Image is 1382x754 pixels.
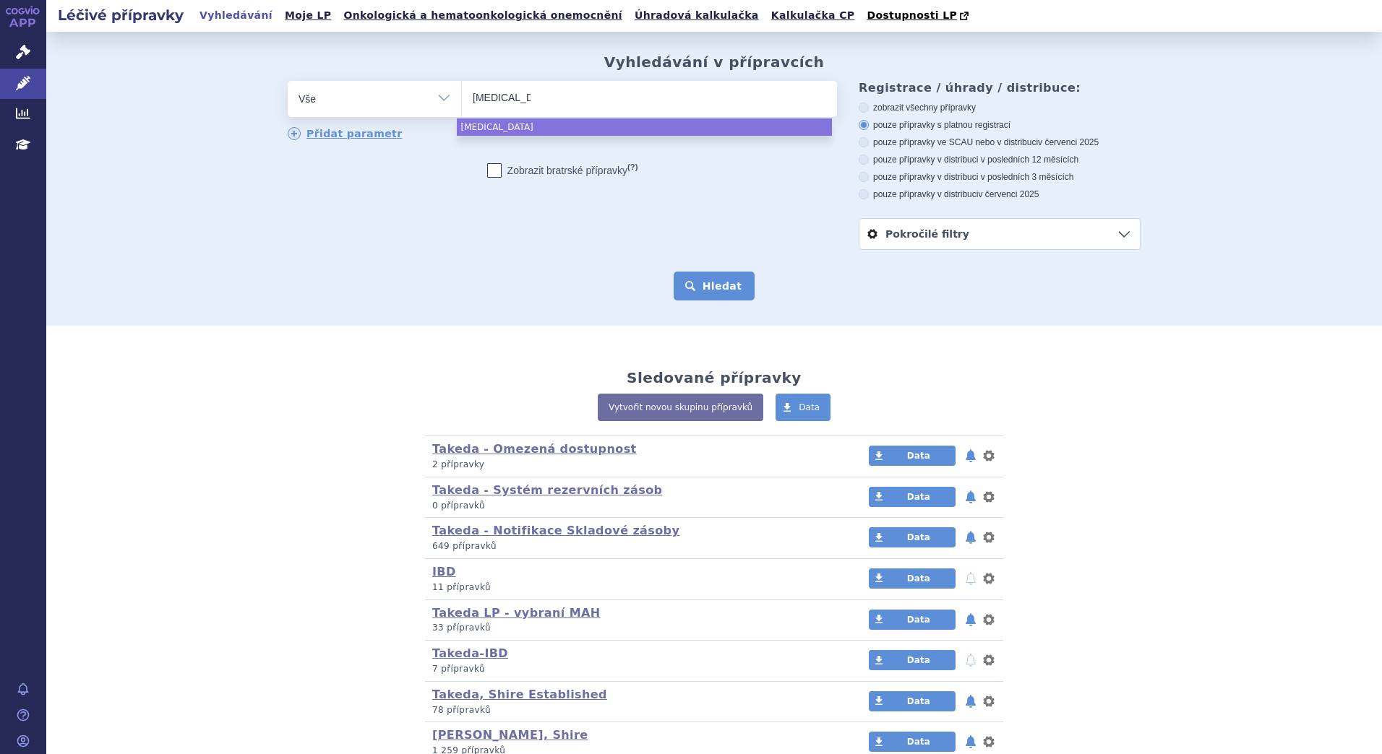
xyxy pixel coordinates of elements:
[862,6,976,26] a: Dostupnosti LP
[432,623,491,633] span: 33 přípravků
[432,483,662,497] a: Takeda - Systém rezervních zásob
[982,488,996,506] button: nastavení
[982,693,996,710] button: nastavení
[869,610,956,630] a: Data
[907,451,930,461] span: Data
[907,655,930,665] span: Data
[869,527,956,547] a: Data
[767,6,859,25] a: Kalkulačka CP
[859,81,1141,95] h3: Registrace / úhrady / distribuce:
[859,119,1141,131] label: pouze přípravky s platnou registrací
[869,691,956,711] a: Data
[869,650,956,670] a: Data
[859,136,1141,148] label: pouze přípravky ve SCAU nebo v distribuci
[432,565,456,578] a: IBD
[627,369,802,386] h2: Sledované přípravky
[604,53,825,71] h2: Vyhledávání v přípravcích
[963,611,978,628] button: notifikace
[1038,137,1099,147] span: v červenci 2025
[982,570,996,587] button: nastavení
[432,541,497,551] span: 649 přípravků
[432,664,485,674] span: 7 přípravků
[859,102,1141,113] label: zobrazit všechny přípravky
[432,688,607,701] a: Takeda, Shire Established
[963,733,978,750] button: notifikace
[963,570,978,587] button: notifikace
[982,651,996,669] button: nastavení
[432,442,637,456] a: Takeda - Omezená dostupnost
[982,611,996,628] button: nastavení
[457,118,832,136] li: [MEDICAL_DATA]
[982,447,996,464] button: nastavení
[907,492,930,502] span: Data
[432,728,588,742] a: [PERSON_NAME], Shire
[674,272,755,300] button: Hledat
[195,6,277,25] a: Vyhledávání
[907,696,930,706] span: Data
[963,488,978,506] button: notifikace
[907,737,930,747] span: Data
[288,127,403,140] a: Přidat parametr
[963,447,978,464] button: notifikace
[776,394,831,421] a: Data
[859,171,1141,183] label: pouze přípravky v distribuci v posledních 3 měsících
[963,651,978,669] button: notifikace
[280,6,335,25] a: Moje LP
[982,733,996,750] button: nastavení
[869,568,956,589] a: Data
[627,162,638,172] abbr: (?)
[432,705,491,715] span: 78 přípravků
[799,402,820,412] span: Data
[869,487,956,507] a: Data
[907,532,930,542] span: Data
[907,615,930,625] span: Data
[963,693,978,710] button: notifikace
[867,9,957,21] span: Dostupnosti LP
[869,446,956,466] a: Data
[859,154,1141,165] label: pouze přípravky v distribuci v posledních 12 měsících
[630,6,763,25] a: Úhradová kalkulačka
[432,646,508,660] a: Takeda-IBD
[869,732,956,752] a: Data
[432,459,484,469] span: 2 přípravky
[859,219,1140,249] a: Pokročilé filtry
[978,189,1039,199] span: v červenci 2025
[432,606,601,620] a: Takeda LP - vybraní MAH
[907,573,930,584] span: Data
[963,529,978,546] button: notifikace
[598,394,763,421] a: Vytvořit novou skupinu přípravků
[432,582,491,592] span: 11 přípravků
[432,524,679,537] a: Takeda - Notifikace Skladové zásoby
[859,188,1141,200] label: pouze přípravky v distribuci
[339,6,627,25] a: Onkologická a hematoonkologická onemocnění
[46,5,195,25] h2: Léčivé přípravky
[432,500,485,511] span: 0 přípravků
[982,529,996,546] button: nastavení
[487,163,638,178] label: Zobrazit bratrské přípravky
